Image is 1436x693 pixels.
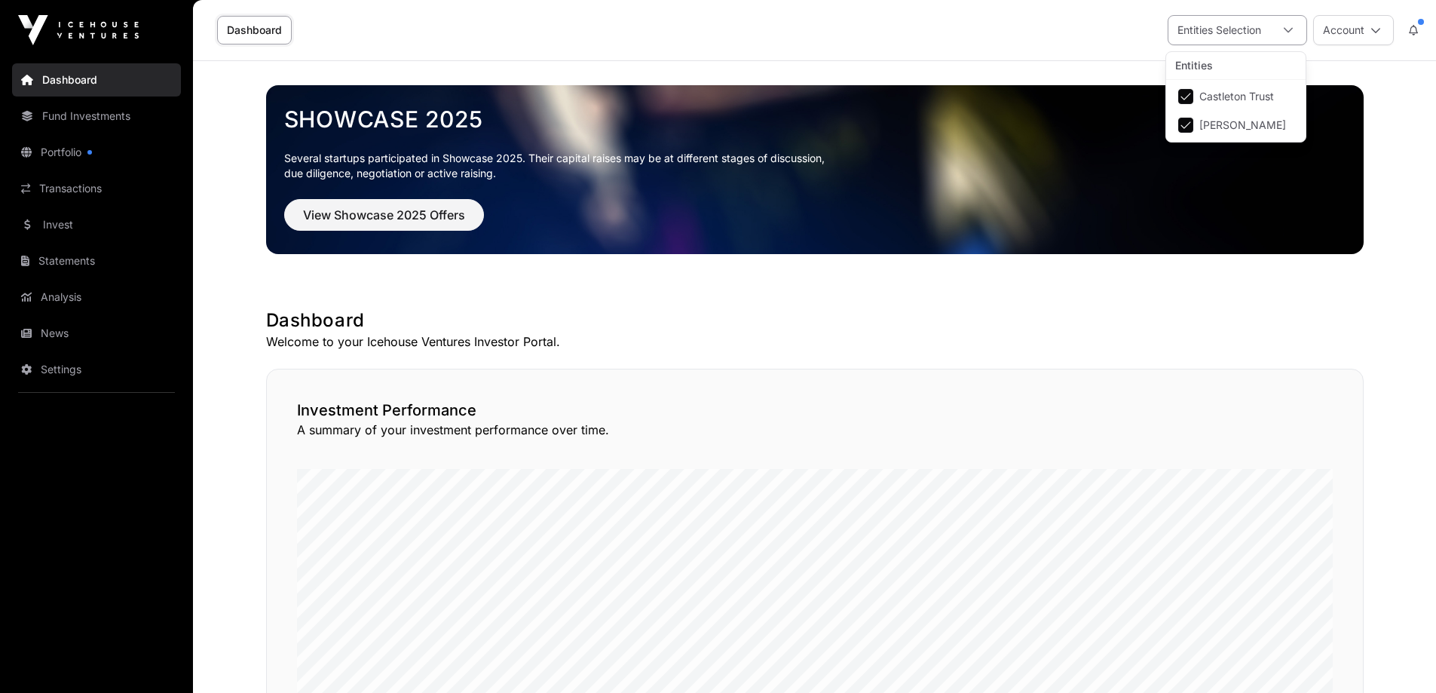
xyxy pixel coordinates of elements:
a: Settings [12,353,181,386]
a: News [12,317,181,350]
a: Analysis [12,281,181,314]
a: View Showcase 2025 Offers [284,214,484,229]
a: Fund Investments [12,100,181,133]
a: Invest [12,208,181,241]
button: Account [1313,15,1394,45]
div: Entities Selection [1168,16,1270,44]
a: Transactions [12,172,181,205]
li: Castleton Trust [1169,83,1303,110]
h2: Investment Performance [297,400,1333,421]
p: Welcome to your Icehouse Ventures Investor Portal. [266,333,1364,351]
a: Dashboard [12,63,181,97]
img: Icehouse Ventures Logo [18,15,139,45]
ul: Option List [1166,80,1306,142]
span: [PERSON_NAME] [1199,120,1286,130]
a: Statements [12,244,181,278]
p: A summary of your investment performance over time. [297,421,1333,439]
h1: Dashboard [266,308,1364,333]
a: Dashboard [217,16,292,44]
p: Several startups participated in Showcase 2025. Their capital raises may be at different stages o... [284,151,1346,181]
span: View Showcase 2025 Offers [303,206,465,224]
div: Entities [1166,52,1306,80]
span: Castleton Trust [1199,91,1274,102]
a: Portfolio [12,136,181,169]
li: Shannon Lenore Wright [1169,112,1303,139]
a: Showcase 2025 [284,106,1346,133]
iframe: Chat Widget [1361,621,1436,693]
button: View Showcase 2025 Offers [284,199,484,231]
img: Showcase 2025 [266,85,1364,254]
